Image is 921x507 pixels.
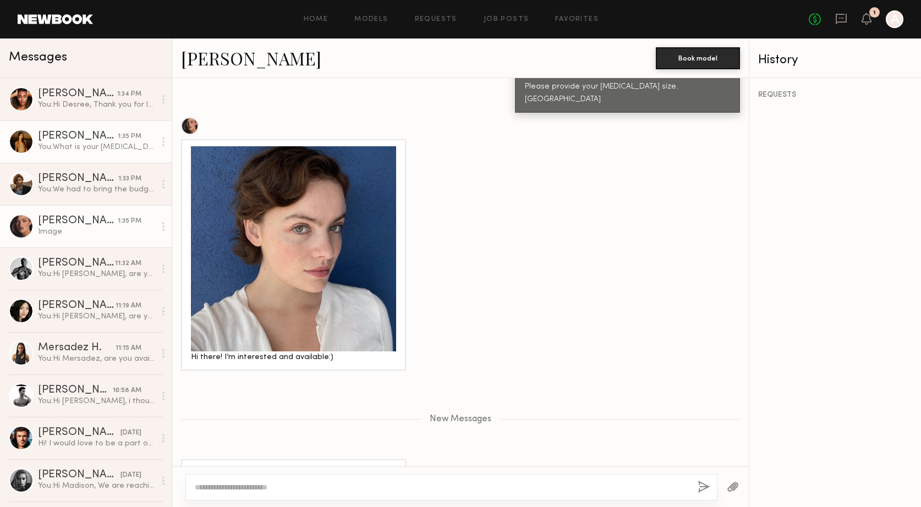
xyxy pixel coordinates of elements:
div: REQUESTS [758,91,912,99]
div: 11:32 AM [115,258,141,269]
a: Book model [656,53,740,62]
div: Image [38,227,155,237]
div: [PERSON_NAME] [38,89,117,100]
div: You: Hi [PERSON_NAME], are you available for a lifestyle shoot with [PERSON_NAME] on [DATE]. 9am-... [38,311,155,322]
div: [PERSON_NAME] [38,385,113,396]
div: History [758,54,912,67]
div: 11:15 AM [116,343,141,354]
div: [DATE] [120,470,141,481]
a: Models [354,16,388,23]
a: Job Posts [484,16,529,23]
div: Hi! I would love to be a part of this shoot, thank you so much for considering me :) only thing i... [38,438,155,449]
span: New Messages [430,415,491,424]
a: Home [304,16,328,23]
div: [PERSON_NAME] [38,427,120,438]
div: 11:19 AM [116,301,141,311]
div: [PERSON_NAME] [38,216,118,227]
div: You: We had to bring the budget down. Im so sorry. Please let me know if you can do it at that ra... [38,184,155,195]
div: Mersadez H. [38,343,116,354]
div: You: What is your [MEDICAL_DATA] size? [38,142,155,152]
a: [PERSON_NAME] [181,46,321,70]
div: You: Hi Desree, Thank you for letting me know. THat is our date. We will keep you in mind for ano... [38,100,155,110]
div: [PERSON_NAME] [38,173,118,184]
div: 10:58 AM [113,385,141,396]
div: [PERSON_NAME] [38,258,115,269]
a: Favorites [555,16,599,23]
div: 1:33 PM [118,174,141,184]
button: Book model [656,47,740,69]
div: Hi there! I’m interested and available:) [191,351,396,364]
div: [DATE] [120,428,141,438]
div: You: Hi [PERSON_NAME], i thought i saw a message come through that you were not available on the ... [38,396,155,406]
div: You: Hi [PERSON_NAME], are you available for a lifestyle shoot with TACORI on [DATE]. 9am-4pm in ... [38,269,155,279]
div: 1:34 PM [117,89,141,100]
div: You: Hi Mersadez, are you available for a lifestyle shoot with TACORI on [DATE]. 9am-4pm in [GEOG... [38,354,155,364]
a: A [886,10,903,28]
div: 1 [873,10,876,16]
div: [PERSON_NAME] [38,300,116,311]
span: Messages [9,51,67,64]
div: [PERSON_NAME] [38,131,118,142]
a: Requests [415,16,457,23]
div: You: Hi Madison, We are reaching out from TACORI, a luxury jewelry brand, to inquire about your a... [38,481,155,491]
div: 1:35 PM [118,216,141,227]
div: 1:35 PM [118,131,141,142]
div: [PERSON_NAME] [38,470,120,481]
